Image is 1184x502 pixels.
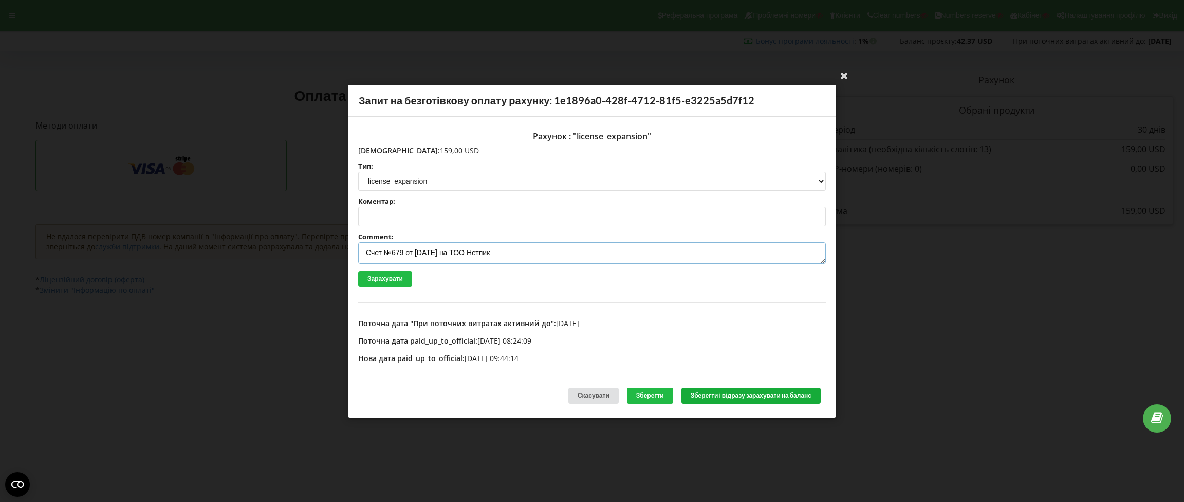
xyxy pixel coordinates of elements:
label: Тип: [358,163,826,169]
button: Зарахувати [358,271,412,287]
button: Зберегти і відразу зарахувати на баланс [681,388,821,404]
span: Поточна дата "При поточних витратах активний до": [358,318,556,328]
p: 159,00 USD [358,145,826,155]
span: [DEMOGRAPHIC_DATA]: [358,145,440,155]
button: Open CMP widget [5,472,30,497]
div: Скасувати [568,388,619,404]
button: Зберегти [627,388,673,404]
p: [DATE] [358,318,826,329]
p: [DATE] 09:44:14 [358,353,826,364]
label: Коментар: [358,198,826,205]
div: Запит на безготівкову оплату рахунку: 1e1896a0-428f-4712-81f5-e3225a5d7f12 [348,85,836,117]
p: [DATE] 08:24:09 [358,336,826,346]
span: Нова дата paid_up_to_official: [358,353,465,363]
span: Поточна дата paid_up_to_official: [358,336,477,346]
div: Рахунок : "license_expansion" [358,127,826,145]
label: Comment: [358,234,826,240]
